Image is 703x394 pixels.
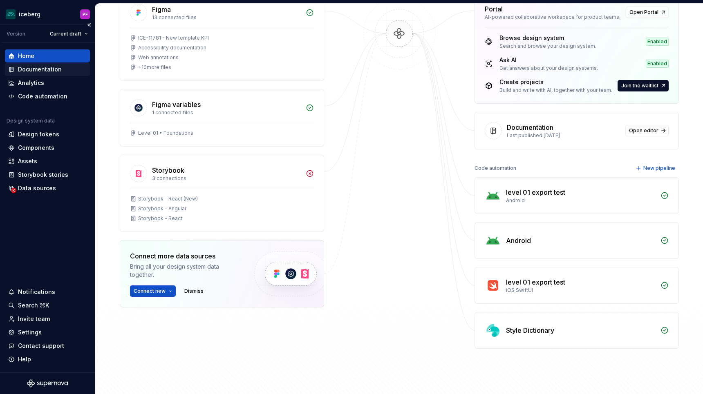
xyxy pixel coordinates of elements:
[18,184,56,192] div: Data sources
[499,87,612,93] div: Build and write with AI, together with your team.
[130,285,176,297] button: Connect new
[18,315,50,323] div: Invite team
[506,187,565,197] div: level 01 export test
[629,9,658,16] span: Open Portal
[629,127,658,134] span: Open editor
[499,56,598,64] div: Ask AI
[18,328,42,336] div: Settings
[27,379,68,387] svg: Supernova Logo
[18,65,62,73] div: Documentation
[499,78,612,86] div: Create projects
[625,125,669,136] a: Open editor
[5,326,90,339] a: Settings
[646,38,669,46] div: Enabled
[18,355,31,363] div: Help
[138,205,186,212] div: Storybook - Angular
[152,109,301,116] div: 1 connected files
[83,19,95,31] button: Collapse sidebar
[120,89,324,147] a: Figma variables1 connected filesLevel 01 • Foundations
[152,175,301,182] div: 3 connections
[5,128,90,141] a: Design tokens
[5,285,90,298] button: Notifications
[5,63,90,76] a: Documentation
[138,35,209,41] div: ICE-11781 - New template KPI
[485,14,621,20] div: AI-powered collaborative workspace for product teams.
[2,5,93,23] button: icebergPF
[18,92,67,100] div: Code automation
[138,54,179,61] div: Web annotations
[499,34,596,42] div: Browse design system
[120,155,324,232] a: Storybook3 connectionsStorybook - React (New)Storybook - AngularStorybook - React
[626,7,669,18] a: Open Portal
[18,144,54,152] div: Components
[507,132,620,139] div: Last published [DATE]
[138,45,206,51] div: Accessibility documentation
[499,43,596,49] div: Search and browse your design system.
[646,60,669,68] div: Enabled
[5,49,90,62] a: Home
[506,325,554,335] div: Style Dictionary
[5,353,90,366] button: Help
[152,165,184,175] div: Storybook
[152,4,171,14] div: Figma
[130,263,240,279] div: Bring all your design system data together.
[5,182,90,195] a: Data sources
[134,288,166,294] span: Connect new
[50,31,81,37] span: Current draft
[5,76,90,89] a: Analytics
[18,342,64,350] div: Contact support
[181,285,207,297] button: Dismiss
[506,277,565,287] div: level 01 export test
[5,312,90,325] a: Invite team
[138,196,198,202] div: Storybook - React (New)
[83,11,88,18] div: PF
[5,339,90,352] button: Contact support
[506,197,656,204] div: Android
[499,65,598,71] div: Get answers about your design systems.
[506,287,656,294] div: iOS SwiftUI
[18,171,68,179] div: Storybook stories
[152,100,201,109] div: Figma variables
[7,118,55,124] div: Design system data
[485,4,503,14] div: Portal
[5,141,90,154] a: Components
[46,28,92,40] button: Current draft
[5,155,90,168] a: Assets
[633,162,679,174] button: New pipeline
[475,162,516,174] div: Code automation
[184,288,204,294] span: Dismiss
[18,301,49,309] div: Search ⌘K
[19,10,40,18] div: iceberg
[5,168,90,181] a: Storybook stories
[7,31,25,37] div: Version
[5,299,90,312] button: Search ⌘K
[152,14,301,21] div: 13 connected files
[643,165,675,171] span: New pipeline
[130,251,240,261] div: Connect more data sources
[621,82,658,89] span: Join the waitlist
[138,215,182,222] div: Storybook - React
[18,157,37,165] div: Assets
[5,90,90,103] a: Code automation
[138,64,171,71] div: + 10 more files
[138,130,193,136] div: Level 01 • Foundations
[18,79,44,87] div: Analytics
[18,52,34,60] div: Home
[18,288,55,296] div: Notifications
[618,80,669,91] button: Join the waitlist
[18,130,59,138] div: Design tokens
[6,9,16,19] img: 418c6d47-6da6-4103-8b13-b5999f8989a1.png
[507,122,553,132] div: Documentation
[506,236,531,245] div: Android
